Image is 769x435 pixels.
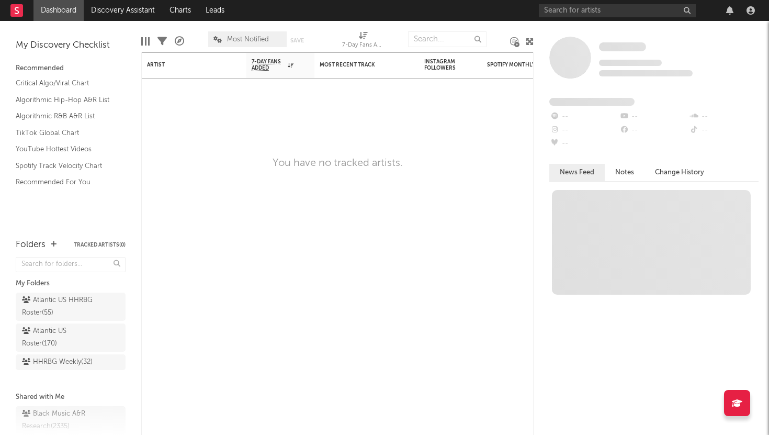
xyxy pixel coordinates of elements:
[16,127,115,139] a: TikTok Global Chart
[424,59,461,71] div: Instagram Followers
[16,324,126,352] a: Atlantic US Roster(170)
[16,391,126,404] div: Shared with Me
[22,408,117,433] div: Black Music A&R Research ( 2335 )
[16,77,115,89] a: Critical Algo/Viral Chart
[599,42,646,52] a: Some Artist
[227,36,269,43] span: Most Notified
[408,31,487,47] input: Search...
[16,277,126,290] div: My Folders
[16,39,126,52] div: My Discovery Checklist
[549,98,635,106] span: Fans Added by Platform
[16,354,126,370] a: HHRBG Weekly(32)
[549,164,605,181] button: News Feed
[16,62,126,75] div: Recommended
[175,26,184,57] div: A&R Pipeline
[16,239,46,251] div: Folders
[539,4,696,17] input: Search for artists
[599,70,693,76] span: 0 fans last week
[16,293,126,321] a: Atlantic US HHRBG Roster(55)
[320,62,398,68] div: Most Recent Track
[342,39,384,52] div: 7-Day Fans Added (7-Day Fans Added)
[74,242,126,248] button: Tracked Artists(0)
[147,62,225,68] div: Artist
[22,294,96,319] div: Atlantic US HHRBG Roster ( 55 )
[22,325,96,350] div: Atlantic US Roster ( 170 )
[252,59,285,71] span: 7-Day Fans Added
[290,38,304,43] button: Save
[549,124,619,137] div: --
[605,164,644,181] button: Notes
[619,110,688,124] div: --
[22,356,93,369] div: HHRBG Weekly ( 32 )
[549,110,619,124] div: --
[16,94,115,106] a: Algorithmic Hip-Hop A&R List
[16,143,115,155] a: YouTube Hottest Videos
[16,110,115,122] a: Algorithmic R&B A&R List
[16,257,126,272] input: Search for folders...
[273,157,403,170] div: You have no tracked artists.
[599,60,662,66] span: Tracking Since: [DATE]
[689,124,759,137] div: --
[487,62,566,68] div: Spotify Monthly Listeners
[644,164,715,181] button: Change History
[599,42,646,51] span: Some Artist
[689,110,759,124] div: --
[141,26,150,57] div: Edit Columns
[157,26,167,57] div: Filters
[549,137,619,151] div: --
[619,124,688,137] div: --
[16,176,115,188] a: Recommended For You
[16,160,115,172] a: Spotify Track Velocity Chart
[342,26,384,57] div: 7-Day Fans Added (7-Day Fans Added)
